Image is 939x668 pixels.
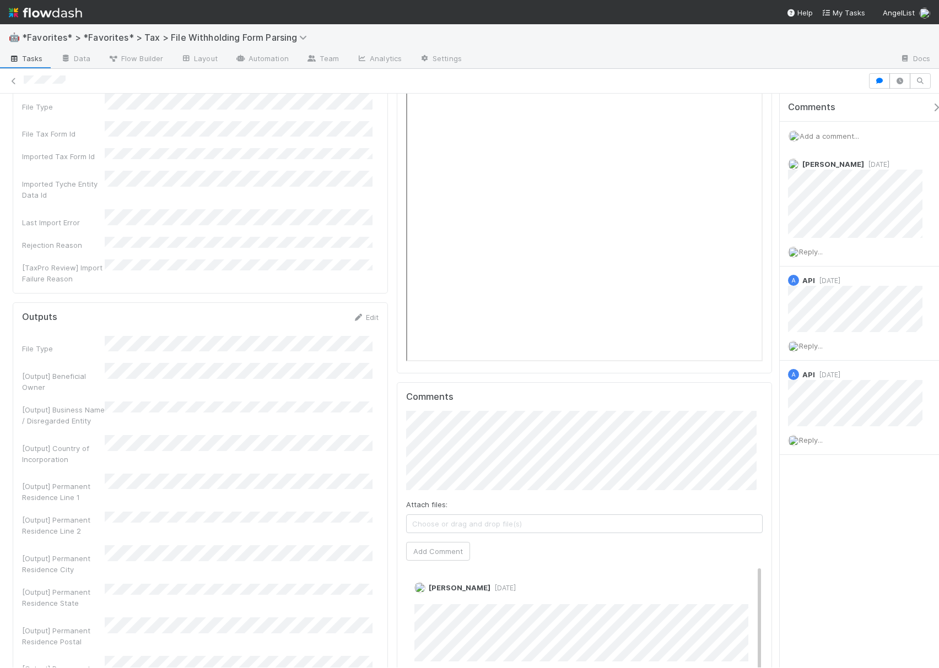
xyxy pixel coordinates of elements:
[9,32,20,42] span: 🤖
[788,369,799,380] div: API
[822,8,865,17] span: My Tasks
[22,553,105,575] div: [Output] Permanent Residence City
[22,404,105,426] div: [Output] Business Name / Disregarded Entity
[815,371,840,379] span: [DATE]
[22,101,105,112] div: File Type
[429,583,490,592] span: [PERSON_NAME]
[22,32,312,43] span: *Favorites* > *Favorites* > Tax > File Withholding Form Parsing
[788,435,799,446] img: avatar_711f55b7-5a46-40da-996f-bc93b6b86381.png
[799,341,823,350] span: Reply...
[789,131,800,142] img: avatar_711f55b7-5a46-40da-996f-bc93b6b86381.png
[22,312,57,323] h5: Outputs
[353,313,379,322] a: Edit
[407,515,762,533] span: Choose or drag and drop file(s)
[22,443,105,465] div: [Output] Country of Incorporation
[786,7,813,18] div: Help
[226,51,298,68] a: Automation
[406,392,763,403] h5: Comments
[792,278,796,284] span: A
[22,262,105,284] div: [TaxPro Review] Import Failure Reason
[802,370,815,379] span: API
[815,276,840,285] span: [DATE]
[891,51,939,68] a: Docs
[792,372,796,378] span: A
[788,102,835,113] span: Comments
[802,160,864,169] span: [PERSON_NAME]
[883,8,915,17] span: AngelList
[799,436,823,444] span: Reply...
[22,586,105,609] div: [Output] Permanent Residence State
[864,160,889,169] span: [DATE]
[490,584,516,592] span: [DATE]
[172,51,226,68] a: Layout
[22,625,105,647] div: [Output] Permanent Residence Postal
[406,499,447,510] label: Attach files:
[414,582,425,593] img: avatar_711f55b7-5a46-40da-996f-bc93b6b86381.png
[22,371,105,393] div: [Output] Beneficial Owner
[9,3,82,22] img: logo-inverted-e16ddd16eac7371096b0.svg
[22,240,105,251] div: Rejection Reason
[9,53,43,64] span: Tasks
[99,51,172,68] a: Flow Builder
[799,247,823,256] span: Reply...
[22,151,105,162] div: Imported Tax Form Id
[22,343,105,354] div: File Type
[788,159,799,170] img: avatar_711f55b7-5a46-40da-996f-bc93b6b86381.png
[788,275,799,286] div: API
[22,128,105,139] div: File Tax Form Id
[348,51,411,68] a: Analytics
[919,8,930,19] img: avatar_711f55b7-5a46-40da-996f-bc93b6b86381.png
[406,542,470,561] button: Add Comment
[22,481,105,503] div: [Output] Permanent Residence Line 1
[298,51,348,68] a: Team
[788,247,799,258] img: avatar_711f55b7-5a46-40da-996f-bc93b6b86381.png
[411,51,471,68] a: Settings
[108,53,163,64] span: Flow Builder
[52,51,99,68] a: Data
[22,514,105,536] div: [Output] Permanent Residence Line 2
[800,132,859,140] span: Add a comment...
[22,217,105,228] div: Last Import Error
[788,341,799,352] img: avatar_711f55b7-5a46-40da-996f-bc93b6b86381.png
[802,276,815,285] span: API
[822,7,865,18] a: My Tasks
[22,178,105,200] div: Imported Tyche Entity Data Id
